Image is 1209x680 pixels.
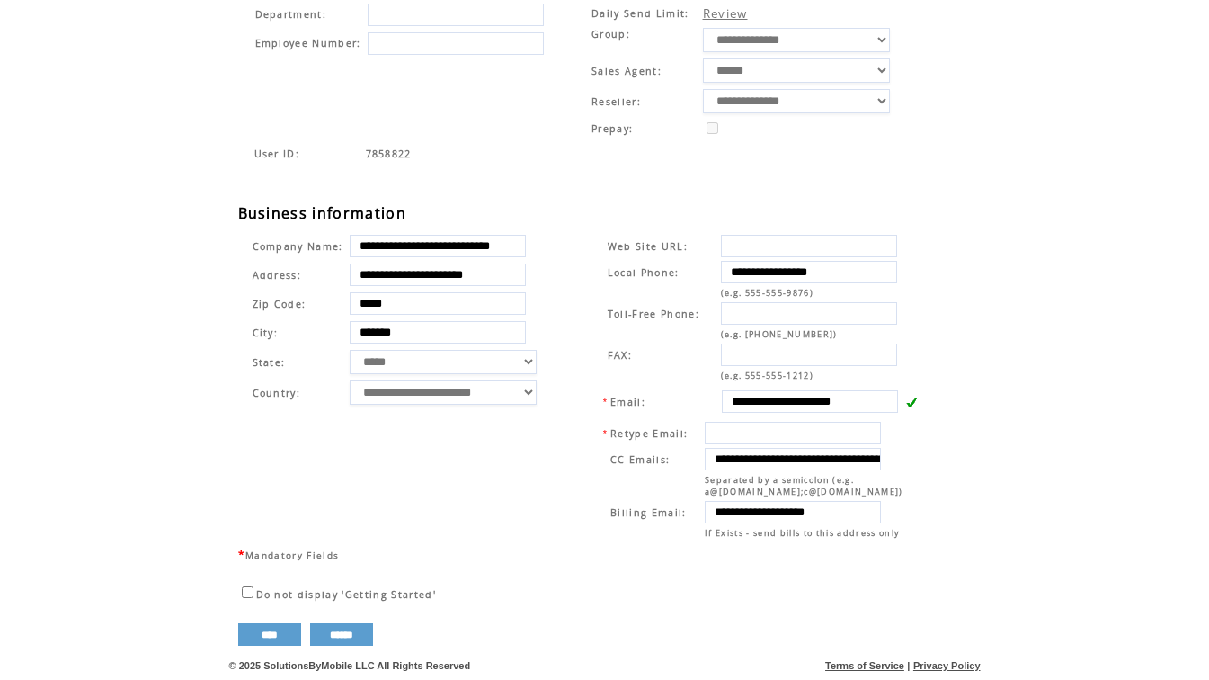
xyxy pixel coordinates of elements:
span: CC Emails: [610,453,670,466]
span: Address: [253,269,302,282]
span: Reseller: [591,95,641,108]
span: Email: [610,396,645,408]
span: State: [253,356,343,369]
span: FAX: [608,349,632,362]
span: Sales Agent: [591,65,662,77]
span: © 2025 SolutionsByMobile LLC All Rights Reserved [229,660,471,671]
span: Employee Number: [255,37,361,49]
span: Department: [255,8,327,21]
span: Company Name: [253,240,343,253]
span: (e.g. 555-555-9876) [721,287,813,299]
span: (e.g. 555-555-1212) [721,370,813,381]
span: Separated by a semicolon (e.g. a@[DOMAIN_NAME];c@[DOMAIN_NAME]) [705,474,903,497]
span: Retype Email: [610,427,688,440]
span: | [907,660,910,671]
span: Local Phone: [608,266,680,279]
span: Business information [238,203,407,223]
span: Daily Send Limit: [591,7,689,20]
span: Indicates the agent code for sign up page with sales agent or reseller tracking code [254,148,300,160]
span: (e.g. [PHONE_NUMBER]) [721,328,838,340]
a: Review [703,5,748,22]
span: Web Site URL: [608,240,688,253]
span: Zip Code: [253,298,307,310]
span: Billing Email: [610,506,687,519]
span: City: [253,327,279,339]
img: v.gif [905,396,918,408]
a: Privacy Policy [913,660,981,671]
span: Group: [591,28,630,40]
span: If Exists - send bills to this address only [705,527,900,539]
span: Country: [253,387,301,399]
span: Do not display 'Getting Started' [256,588,437,601]
span: Toll-Free Phone: [608,308,699,320]
span: Mandatory Fields [245,549,339,561]
span: Indicates the agent code for sign up page with sales agent or reseller tracking code [366,148,412,160]
a: Terms of Service [825,660,904,671]
span: Prepay: [591,122,633,135]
